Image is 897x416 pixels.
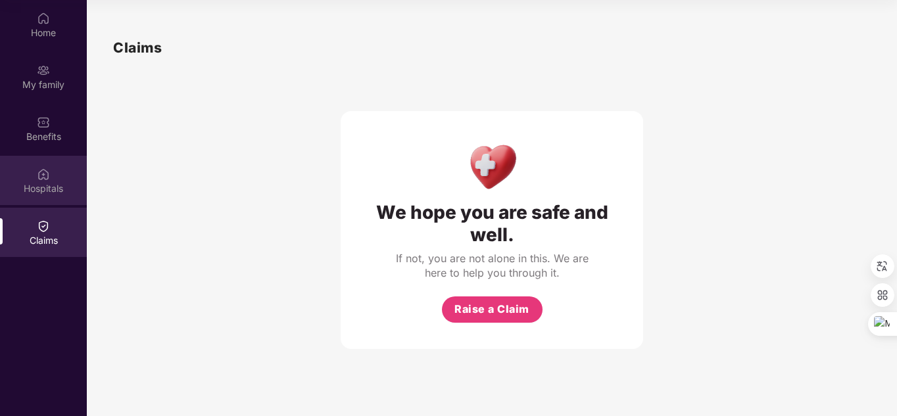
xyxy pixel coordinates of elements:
[464,137,521,195] img: Health Care
[37,64,50,77] img: svg+xml;base64,PHN2ZyB3aWR0aD0iMjAiIGhlaWdodD0iMjAiIHZpZXdCb3g9IjAgMCAyMCAyMCIgZmlsbD0ibm9uZSIgeG...
[367,201,617,246] div: We hope you are safe and well.
[37,12,50,25] img: svg+xml;base64,PHN2ZyBpZD0iSG9tZSIgeG1sbnM9Imh0dHA6Ly93d3cudzMub3JnLzIwMDAvc3ZnIiB3aWR0aD0iMjAiIG...
[113,37,162,58] h1: Claims
[393,251,591,280] div: If not, you are not alone in this. We are here to help you through it.
[37,116,50,129] img: svg+xml;base64,PHN2ZyBpZD0iQmVuZWZpdHMiIHhtbG5zPSJodHRwOi8vd3d3LnczLm9yZy8yMDAwL3N2ZyIgd2lkdGg9Ij...
[442,296,543,323] button: Raise a Claim
[37,220,50,233] img: svg+xml;base64,PHN2ZyBpZD0iQ2xhaW0iIHhtbG5zPSJodHRwOi8vd3d3LnczLm9yZy8yMDAwL3N2ZyIgd2lkdGg9IjIwIi...
[37,168,50,181] img: svg+xml;base64,PHN2ZyBpZD0iSG9zcGl0YWxzIiB4bWxucz0iaHR0cDovL3d3dy53My5vcmcvMjAwMC9zdmciIHdpZHRoPS...
[454,301,529,317] span: Raise a Claim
